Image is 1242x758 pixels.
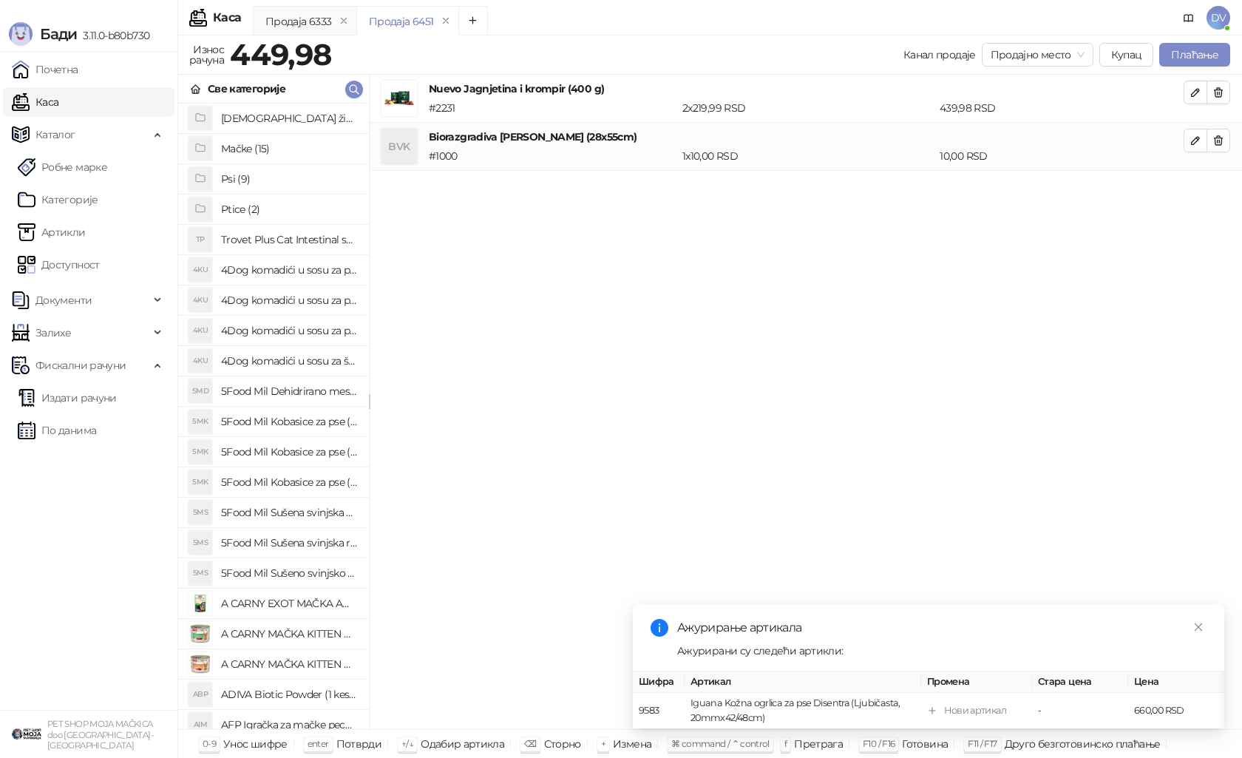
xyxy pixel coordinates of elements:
td: 9583 [633,693,685,729]
th: Стара цена [1032,671,1128,693]
a: Close [1190,619,1207,635]
td: 660,00 RSD [1128,693,1224,729]
th: Промена [921,671,1032,693]
div: Ажурирани су следећи артикли: [677,643,1207,659]
div: Ажурирање артикала [677,619,1207,637]
div: Нови артикал [944,703,1006,718]
th: Артикал [685,671,921,693]
th: Шифра [633,671,685,693]
span: info-circle [651,619,668,637]
td: - [1032,693,1128,729]
span: close [1193,622,1204,632]
th: Цена [1128,671,1224,693]
td: Iguana Kožna ogrlica za pse Disentra (Ljubičasta, 20mmx42/48cm) [685,693,921,729]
